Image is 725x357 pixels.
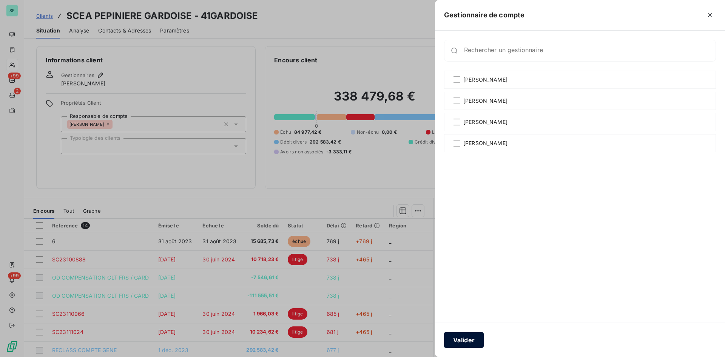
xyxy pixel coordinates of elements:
[444,332,484,348] button: Valider
[463,76,507,83] span: [PERSON_NAME]
[463,97,507,105] span: [PERSON_NAME]
[464,47,716,54] input: placeholder
[463,139,507,147] span: [PERSON_NAME]
[444,10,524,20] h5: Gestionnaire de compte
[463,118,507,126] span: [PERSON_NAME]
[699,331,717,349] iframe: Intercom live chat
